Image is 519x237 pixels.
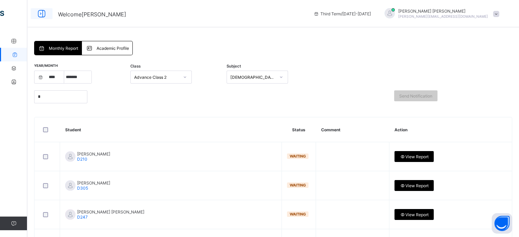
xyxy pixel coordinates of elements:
span: D210 [77,157,87,162]
span: Subject [227,64,241,69]
span: Waiting [290,154,306,159]
span: D247 [77,214,88,220]
span: Monthly Report [49,46,78,51]
span: View Report [400,212,429,217]
div: Hafiz IbrahimAli [378,8,503,19]
span: Welcome [PERSON_NAME] [58,11,126,18]
span: [PERSON_NAME] [77,151,110,162]
span: View Report [400,183,429,188]
span: [PERSON_NAME] [77,180,110,191]
th: Comment [316,117,389,142]
span: D305 [77,186,88,191]
span: Send Notification [399,93,432,99]
span: Year/Month [34,63,58,68]
span: session/term information [314,11,371,16]
th: Student [60,117,282,142]
span: Class [130,64,141,69]
button: Open asap [492,213,512,234]
div: [DEMOGRAPHIC_DATA] Memorisation [230,75,275,80]
th: Status [282,117,316,142]
span: Waiting [290,183,306,188]
span: Academic Profile [97,46,129,51]
span: [PERSON_NAME] [PERSON_NAME] [77,209,144,220]
div: Advance Class 2 [134,75,179,80]
span: Waiting [290,212,306,217]
span: [PERSON_NAME][EMAIL_ADDRESS][DOMAIN_NAME] [398,14,488,18]
span: [PERSON_NAME] [PERSON_NAME] [398,9,488,14]
th: Action [389,117,512,142]
span: View Report [400,154,429,159]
